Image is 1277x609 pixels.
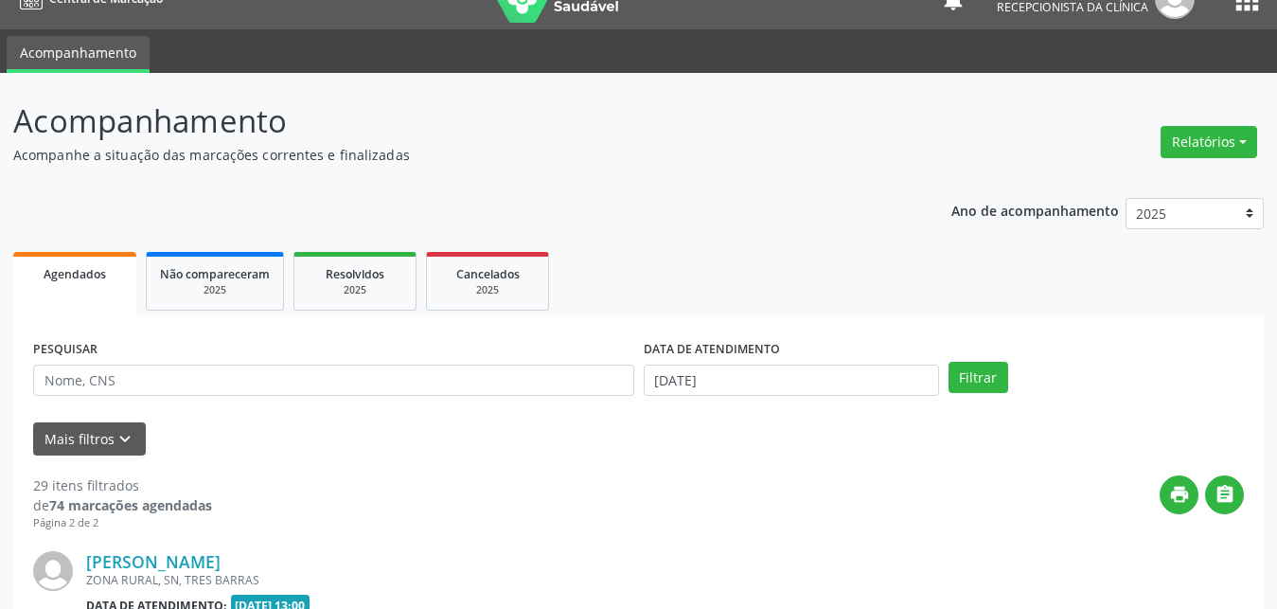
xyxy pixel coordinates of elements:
div: Página 2 de 2 [33,515,212,531]
button: print [1160,475,1198,514]
i: keyboard_arrow_down [115,429,135,450]
div: ZONA RURAL, SN, TRES BARRAS [86,572,960,588]
i: print [1169,484,1190,505]
p: Acompanhe a situação das marcações correntes e finalizadas [13,145,889,165]
div: 29 itens filtrados [33,475,212,495]
span: Resolvidos [326,266,384,282]
label: PESQUISAR [33,335,98,365]
button: Mais filtroskeyboard_arrow_down [33,422,146,456]
input: Nome, CNS [33,365,634,397]
button:  [1205,475,1244,514]
input: Selecione um intervalo [644,365,939,397]
div: 2025 [160,283,270,297]
a: Acompanhamento [7,36,150,73]
div: de [33,495,212,515]
strong: 74 marcações agendadas [49,496,212,514]
p: Ano de acompanhamento [951,198,1119,222]
div: 2025 [440,283,535,297]
button: Filtrar [949,362,1008,394]
div: 2025 [308,283,402,297]
span: Cancelados [456,266,520,282]
span: Não compareceram [160,266,270,282]
a: [PERSON_NAME] [86,551,221,572]
span: Agendados [44,266,106,282]
button: Relatórios [1161,126,1257,158]
img: img [33,551,73,591]
p: Acompanhamento [13,98,889,145]
i:  [1215,484,1235,505]
label: DATA DE ATENDIMENTO [644,335,780,365]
